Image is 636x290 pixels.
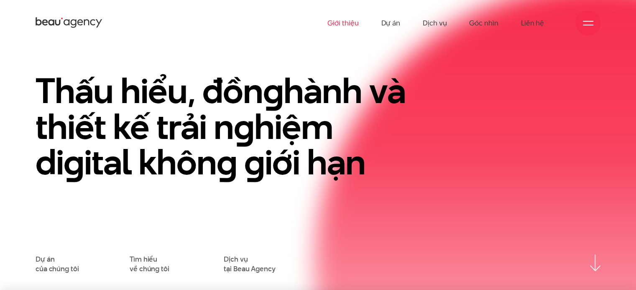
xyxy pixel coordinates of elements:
[36,73,408,180] h1: Thấu hiểu, đồn hành và thiết kế trải n hiệm di ital khôn iới hạn
[36,255,79,273] a: Dự áncủa chúng tôi
[263,66,284,115] en: g
[234,102,254,151] en: g
[224,255,275,273] a: Dịch vụtại Beau Agency
[244,138,265,187] en: g
[217,138,237,187] en: g
[130,255,169,273] a: Tìm hiểuvề chúng tôi
[64,138,84,187] en: g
